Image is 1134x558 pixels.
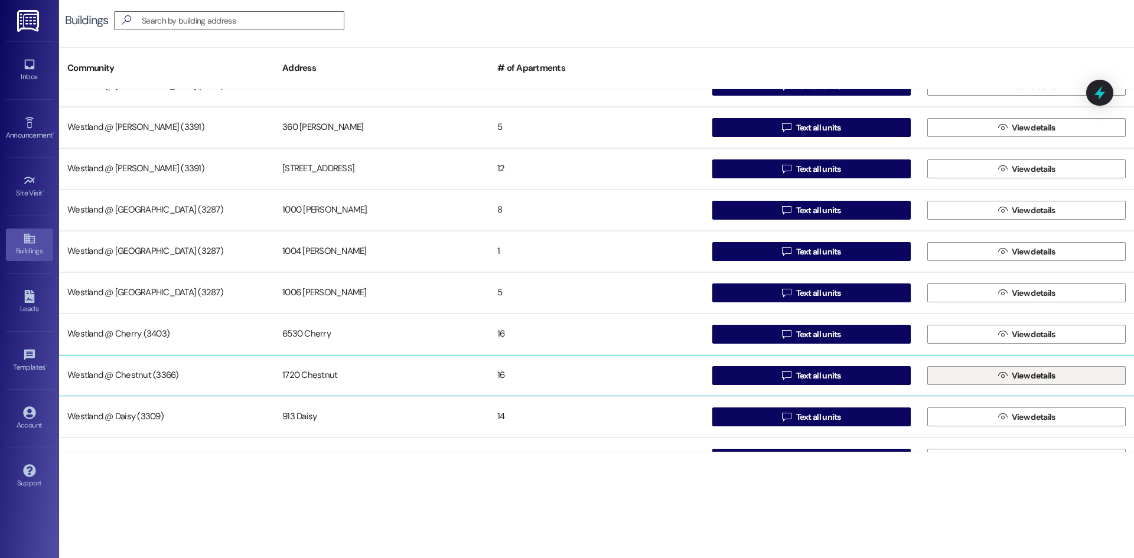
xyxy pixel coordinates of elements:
[59,54,274,83] div: Community
[796,204,841,217] span: Text all units
[782,247,791,256] i: 
[274,54,489,83] div: Address
[927,118,1126,137] button: View details
[489,240,704,263] div: 1
[274,240,489,263] div: 1004 [PERSON_NAME]
[782,164,791,174] i: 
[998,329,1007,339] i: 
[274,281,489,305] div: 1006 [PERSON_NAME]
[1012,287,1055,299] span: View details
[489,446,704,470] div: 14
[274,116,489,139] div: 360 [PERSON_NAME]
[998,123,1007,132] i: 
[117,14,136,27] i: 
[489,116,704,139] div: 5
[1012,411,1055,423] span: View details
[45,361,47,370] span: •
[1012,370,1055,382] span: View details
[17,10,41,32] img: ResiDesk Logo
[927,283,1126,302] button: View details
[796,122,841,134] span: Text all units
[782,329,791,339] i: 
[927,159,1126,178] button: View details
[782,412,791,422] i: 
[712,366,911,385] button: Text all units
[796,411,841,423] span: Text all units
[274,405,489,429] div: 913 Daisy
[274,446,489,470] div: 921 Daisy
[6,171,53,203] a: Site Visit •
[43,187,44,195] span: •
[927,325,1126,344] button: View details
[927,366,1126,385] button: View details
[782,371,791,380] i: 
[274,198,489,222] div: 1000 [PERSON_NAME]
[59,240,274,263] div: Westland @ [GEOGRAPHIC_DATA] (3287)
[998,371,1007,380] i: 
[782,123,791,132] i: 
[712,449,911,468] button: Text all units
[142,12,344,29] input: Search by building address
[6,403,53,435] a: Account
[489,322,704,346] div: 16
[927,449,1126,468] button: View details
[489,364,704,387] div: 16
[796,163,841,175] span: Text all units
[796,287,841,299] span: Text all units
[59,446,274,470] div: Westland @ Daisy (3309)
[712,407,911,426] button: Text all units
[59,364,274,387] div: Westland @ Chestnut (3366)
[6,345,53,377] a: Templates •
[927,201,1126,220] button: View details
[712,159,911,178] button: Text all units
[6,54,53,86] a: Inbox
[489,281,704,305] div: 5
[712,242,911,261] button: Text all units
[796,370,841,382] span: Text all units
[274,157,489,181] div: [STREET_ADDRESS]
[6,461,53,492] a: Support
[53,129,54,138] span: •
[6,229,53,260] a: Buildings
[1012,204,1055,217] span: View details
[712,325,911,344] button: Text all units
[998,205,1007,215] i: 
[6,286,53,318] a: Leads
[712,118,911,137] button: Text all units
[712,283,911,302] button: Text all units
[712,201,911,220] button: Text all units
[65,14,108,27] div: Buildings
[59,198,274,222] div: Westland @ [GEOGRAPHIC_DATA] (3287)
[59,322,274,346] div: Westland @ Cherry (3403)
[998,412,1007,422] i: 
[1012,122,1055,134] span: View details
[274,364,489,387] div: 1720 Chestnut
[59,157,274,181] div: Westland @ [PERSON_NAME] (3391)
[927,242,1126,261] button: View details
[782,205,791,215] i: 
[782,288,791,298] i: 
[1012,328,1055,341] span: View details
[59,405,274,429] div: Westland @ Daisy (3309)
[998,247,1007,256] i: 
[1012,163,1055,175] span: View details
[489,198,704,222] div: 8
[59,116,274,139] div: Westland @ [PERSON_NAME] (3391)
[998,288,1007,298] i: 
[1012,246,1055,258] span: View details
[998,164,1007,174] i: 
[796,246,841,258] span: Text all units
[796,328,841,341] span: Text all units
[489,405,704,429] div: 14
[927,407,1126,426] button: View details
[489,54,704,83] div: # of Apartments
[489,157,704,181] div: 12
[274,322,489,346] div: 6530 Cherry
[59,281,274,305] div: Westland @ [GEOGRAPHIC_DATA] (3287)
